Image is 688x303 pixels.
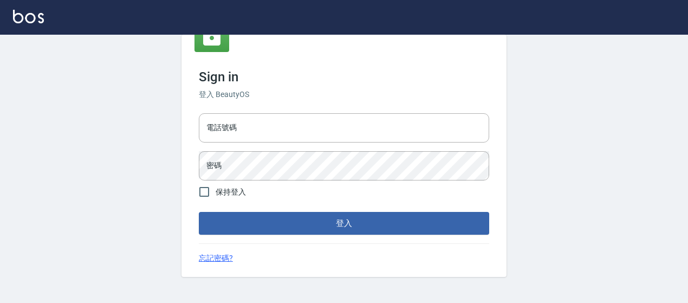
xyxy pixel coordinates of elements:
[199,212,489,235] button: 登入
[13,10,44,23] img: Logo
[199,69,489,85] h3: Sign in
[199,89,489,100] h6: 登入 BeautyOS
[216,186,246,198] span: 保持登入
[199,253,233,264] a: 忘記密碼?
